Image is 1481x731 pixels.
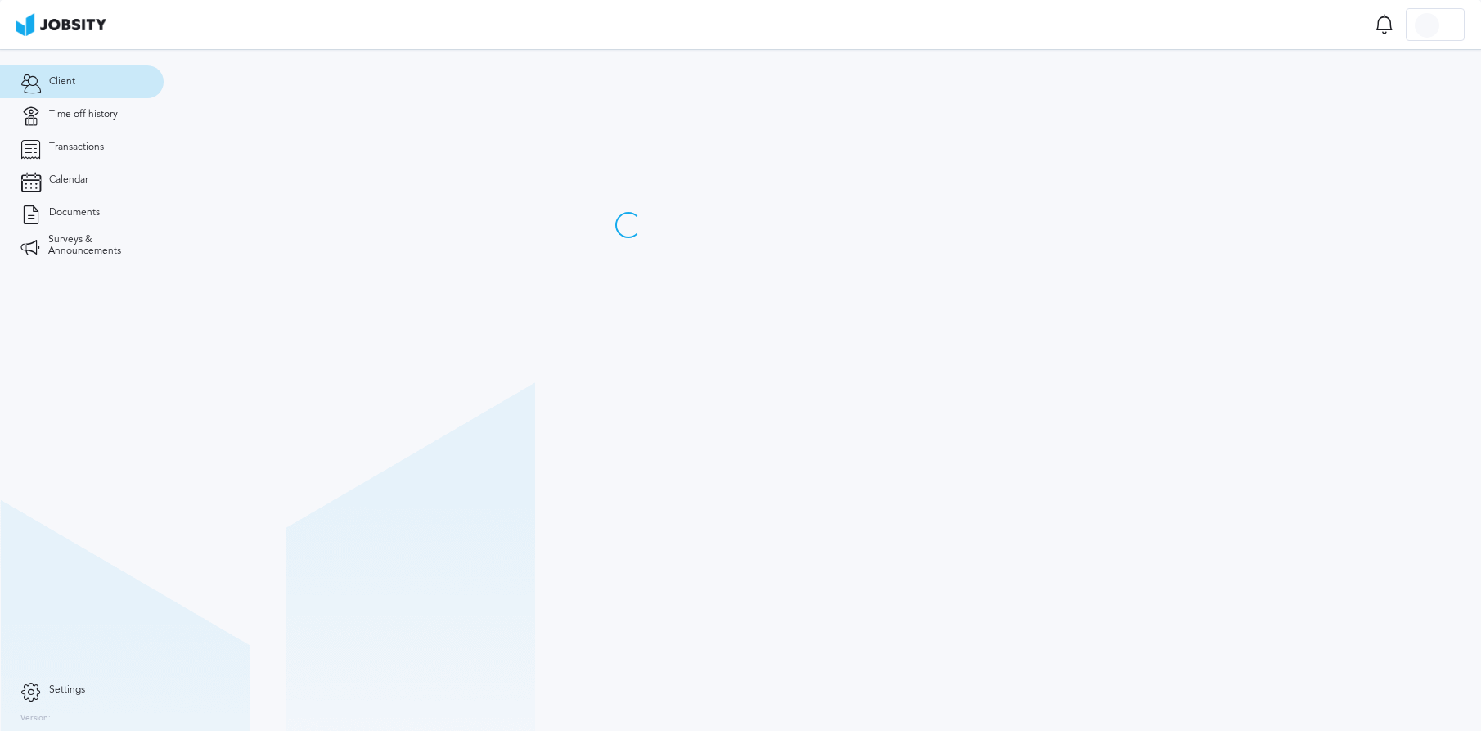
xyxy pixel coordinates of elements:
[20,714,51,724] label: Version:
[16,13,106,36] img: ab4bad089aa723f57921c736e9817d99.png
[49,207,100,219] span: Documents
[49,684,85,696] span: Settings
[49,174,88,186] span: Calendar
[49,142,104,153] span: Transactions
[49,76,75,88] span: Client
[49,109,118,120] span: Time off history
[48,234,143,257] span: Surveys & Announcements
